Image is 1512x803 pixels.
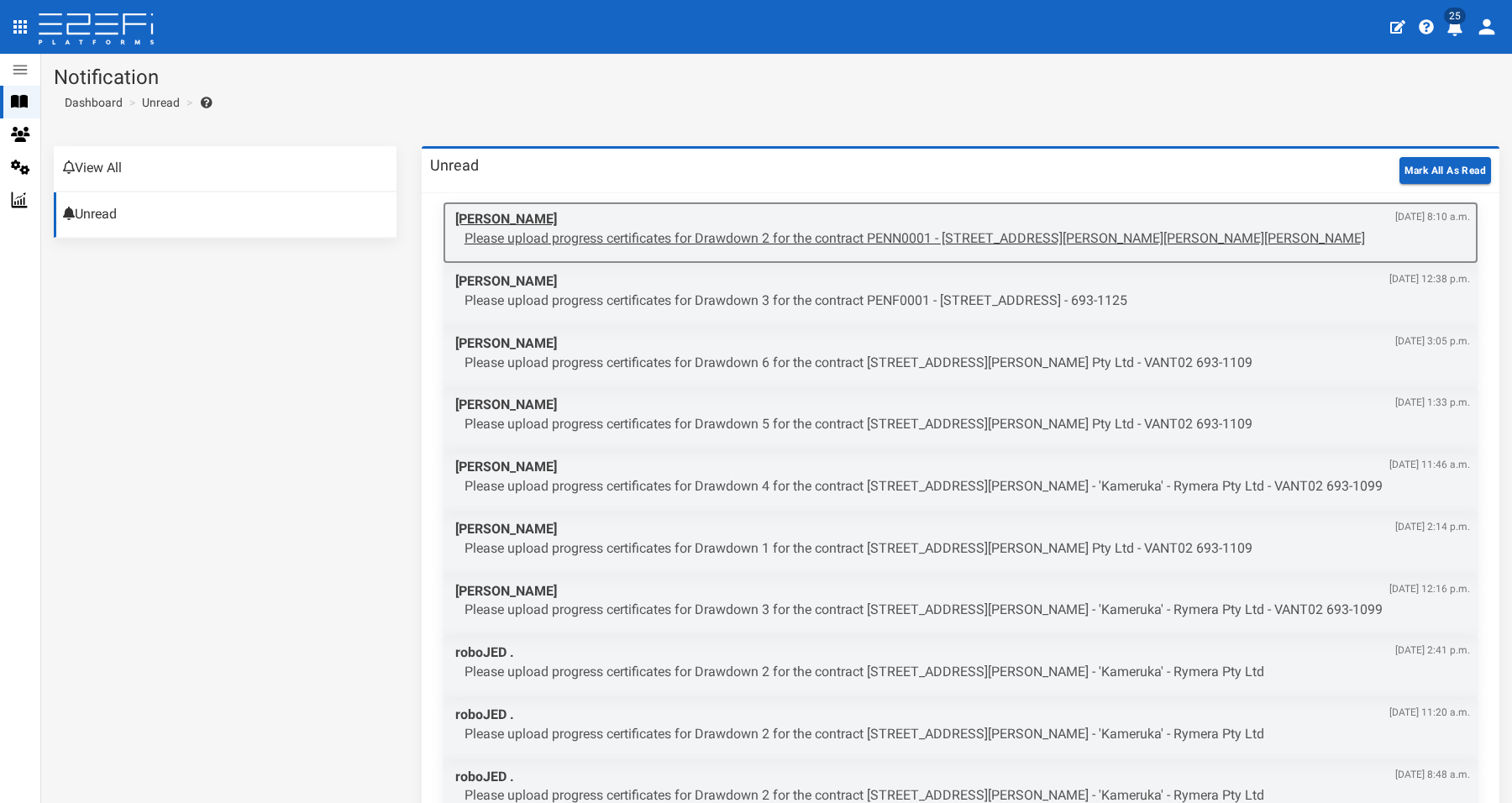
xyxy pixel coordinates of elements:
span: [PERSON_NAME] [455,582,1470,601]
a: Unread [142,94,180,111]
span: [DATE] 8:48 a.m. [1395,768,1470,782]
p: Please upload progress certificates for Drawdown 3 for the contract [STREET_ADDRESS][PERSON_NAME]... [465,601,1470,620]
span: Dashboard [58,96,123,109]
a: [PERSON_NAME][DATE] 11:46 a.m. Please upload progress certificates for Drawdown 4 for the contrac... [443,449,1478,512]
p: Please upload progress certificates for Drawdown 6 for the contract [STREET_ADDRESS][PERSON_NAME]... [465,354,1470,373]
p: Please upload progress certificates for Drawdown 1 for the contract [STREET_ADDRESS][PERSON_NAME]... [465,539,1470,559]
span: [DATE] 1:33 p.m. [1395,396,1470,410]
h3: Unread [430,158,479,173]
span: [DATE] 2:41 p.m. [1395,643,1470,658]
a: roboJED .[DATE] 2:41 p.m. Please upload progress certificates for Drawdown 2 for the contract [ST... [443,635,1478,697]
a: Dashboard [58,94,123,111]
span: roboJED . [455,768,1470,787]
p: Please upload progress certificates for Drawdown 3 for the contract PENF0001 - [STREET_ADDRESS] -... [465,291,1470,311]
span: [DATE] 11:20 a.m. [1389,706,1470,720]
span: roboJED . [455,706,1470,725]
h1: Notification [54,66,1499,88]
span: [PERSON_NAME] [455,396,1470,415]
span: [PERSON_NAME] [455,458,1470,477]
span: roboJED . [455,643,1470,663]
span: [DATE] 12:38 p.m. [1389,272,1470,286]
a: [PERSON_NAME][DATE] 12:38 p.m. Please upload progress certificates for Drawdown 3 for the contrac... [443,264,1478,326]
button: Mark All As Read [1399,157,1491,184]
a: [PERSON_NAME][DATE] 2:14 p.m. Please upload progress certificates for Drawdown 1 for the contract... [443,512,1478,574]
a: [PERSON_NAME][DATE] 3:05 p.m. Please upload progress certificates for Drawdown 6 for the contract... [443,326,1478,388]
a: View All [54,146,396,192]
a: [PERSON_NAME][DATE] 1:33 p.m. Please upload progress certificates for Drawdown 5 for the contract... [443,387,1478,449]
span: [DATE] 2:14 p.m. [1395,520,1470,534]
p: Please upload progress certificates for Drawdown 2 for the contract PENN0001 - [STREET_ADDRESS][P... [465,229,1470,249]
span: [PERSON_NAME] [455,272,1470,291]
p: Please upload progress certificates for Drawdown 5 for the contract [STREET_ADDRESS][PERSON_NAME]... [465,415,1470,434]
span: [DATE] 12:16 p.m. [1389,582,1470,596]
a: [PERSON_NAME][DATE] 8:10 a.m. Please upload progress certificates for Drawdown 2 for the contract... [443,202,1478,264]
span: [PERSON_NAME] [455,210,1470,229]
p: Please upload progress certificates for Drawdown 2 for the contract [STREET_ADDRESS][PERSON_NAME]... [465,663,1470,682]
span: [DATE] 3:05 p.m. [1395,334,1470,349]
a: Mark All As Read [1399,161,1491,177]
span: [DATE] 11:46 a.m. [1389,458,1470,472]
a: [PERSON_NAME][DATE] 12:16 p.m. Please upload progress certificates for Drawdown 3 for the contrac... [443,574,1478,636]
a: roboJED .[DATE] 11:20 a.m. Please upload progress certificates for Drawdown 2 for the contract [S... [443,697,1478,759]
span: [PERSON_NAME] [455,520,1470,539]
p: Please upload progress certificates for Drawdown 4 for the contract [STREET_ADDRESS][PERSON_NAME]... [465,477,1470,496]
p: Please upload progress certificates for Drawdown 2 for the contract [STREET_ADDRESS][PERSON_NAME]... [465,725,1470,744]
a: Unread [54,192,396,238]
span: [DATE] 8:10 a.m. [1395,210,1470,224]
span: [PERSON_NAME] [455,334,1470,354]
